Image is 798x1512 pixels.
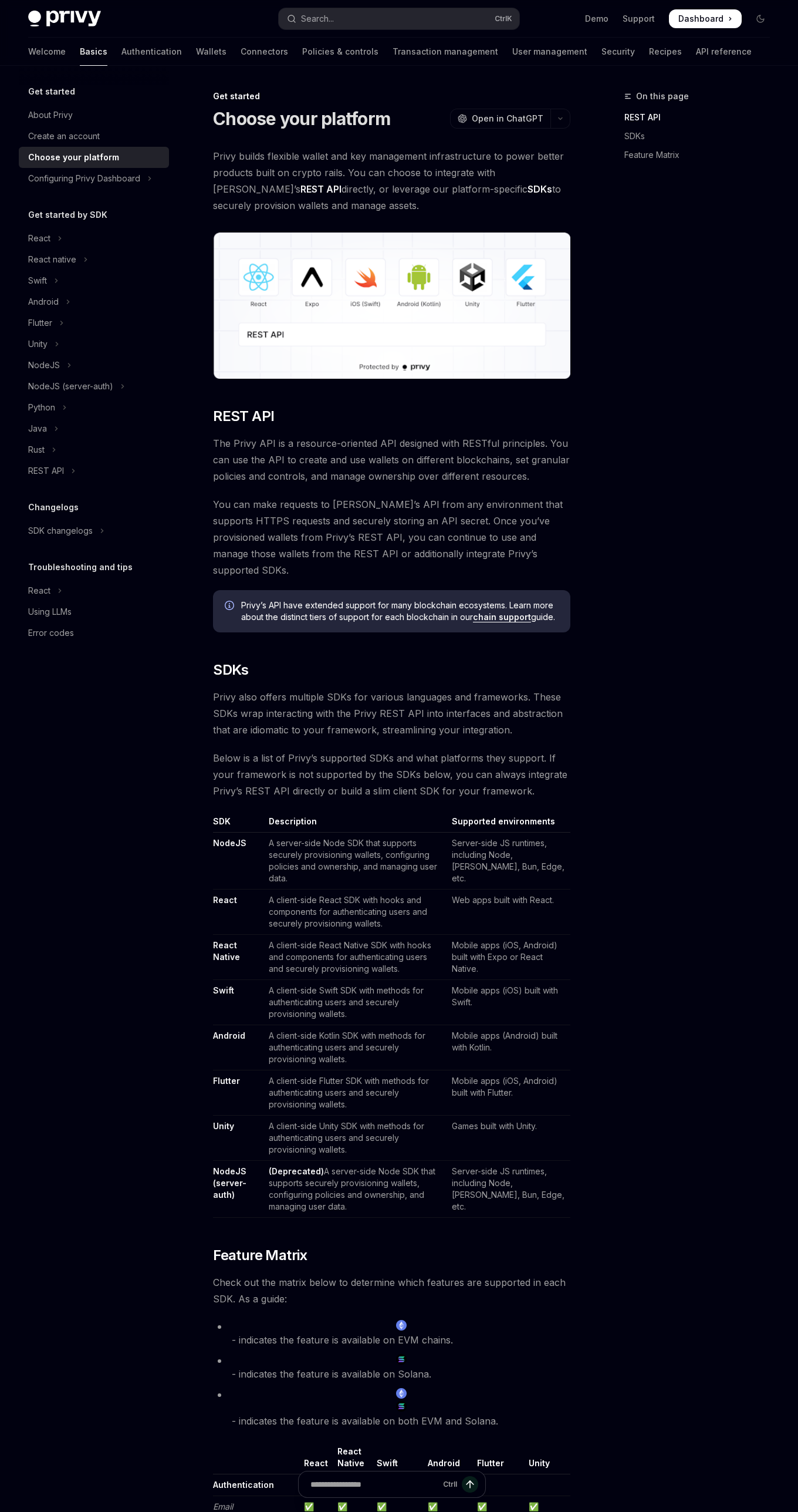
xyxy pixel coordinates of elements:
td: Server-side JS runtimes, including Node, [PERSON_NAME], Bun, Edge, etc. [447,1160,570,1217]
span: REST API [213,407,274,426]
span: Open in ChatGPT [472,113,543,124]
img: images/Platform2.png [213,233,570,379]
a: Swift [213,985,234,996]
button: Toggle NodeJS (server-auth) section [19,376,169,397]
td: Mobile apps (Android) built with Kotlin. [447,1025,570,1070]
td: Mobile apps (iOS) built with Swift. [447,979,570,1025]
button: Toggle Swift section [19,270,169,291]
a: User management [512,38,587,66]
div: Unity [28,337,48,351]
div: Rust [28,443,45,457]
div: NodeJS (server-auth) [28,379,113,393]
a: Authentication [121,38,182,66]
h5: Changelogs [28,500,79,514]
a: SDKs [624,127,779,146]
span: Privy’s API have extended support for many blockchain ecosystems. Learn more about the distinct t... [241,600,559,623]
img: ethereum.png [396,1388,407,1399]
h5: Get started [28,85,75,99]
td: A server-side Node SDK that supports securely provisioning wallets, configuring policies and owne... [264,832,447,889]
img: ethereum.png [396,1320,407,1331]
div: Android [28,295,59,309]
div: Create an account [28,129,100,143]
a: Wallets [196,38,226,66]
div: React [28,584,50,598]
a: Dashboard [669,9,742,28]
h5: Troubleshooting and tips [28,560,133,574]
div: React [28,231,50,245]
button: Toggle NodeJS section [19,355,169,376]
td: A server-side Node SDK that supports securely provisioning wallets, configuring policies and owne... [264,1160,447,1217]
th: SDK [213,816,264,833]
a: React [213,895,237,905]
div: Using LLMs [28,605,72,619]
span: SDKs [213,661,249,679]
a: Flutter [213,1076,240,1086]
strong: REST API [300,183,341,195]
td: A client-side Kotlin SDK with methods for authenticating users and securely provisioning wallets. [264,1025,447,1070]
svg: Info [225,601,236,612]
a: Create an account [19,126,169,147]
th: React [299,1446,333,1474]
a: NodeJS [213,838,246,848]
input: Ask a question... [310,1471,438,1497]
button: Send message [462,1476,478,1493]
th: Flutter [472,1446,523,1474]
a: Transaction management [393,38,498,66]
span: Privy also offers multiple SDKs for various languages and frameworks. These SDKs wrap interacting... [213,689,570,738]
button: Toggle React native section [19,249,169,270]
div: Swift [28,274,47,288]
th: Supported environments [447,816,570,833]
div: Java [28,422,47,436]
a: Demo [585,13,608,25]
button: Toggle React section [19,228,169,249]
span: Below is a list of Privy’s supported SDKs and what platforms they support. If your framework is n... [213,750,570,799]
div: Choose your platform [28,150,119,164]
a: API reference [696,38,752,66]
td: Mobile apps (iOS, Android) built with Flutter. [447,1070,570,1115]
li: - indicates the feature is available on EVM chains. [213,1319,570,1348]
li: - indicates the feature is available on Solana. [213,1353,570,1382]
a: Error codes [19,622,169,644]
span: The Privy API is a resource-oriented API designed with RESTful principles. You can use the API to... [213,435,570,484]
div: React native [28,252,76,267]
a: Recipes [649,38,682,66]
a: Basics [80,38,107,66]
a: Security [601,38,635,66]
button: Open in ChatGPT [450,109,550,129]
a: Feature Matrix [624,146,779,164]
h5: Get started by SDK [28,208,107,222]
button: Toggle Android section [19,291,169,312]
a: Connectors [241,38,288,66]
img: dark logo [28,11,101,27]
button: Toggle Rust section [19,439,169,460]
a: Choose your platform [19,147,169,168]
div: Error codes [28,626,74,640]
button: Toggle Configuring Privy Dashboard section [19,168,169,189]
span: Dashboard [678,13,723,25]
span: Ctrl K [495,14,512,23]
div: Python [28,400,55,415]
button: Open search [279,8,520,29]
a: About Privy [19,105,169,126]
button: Toggle Flutter section [19,312,169,334]
a: Welcome [28,38,66,66]
div: SDK changelogs [28,524,93,538]
button: Toggle REST API section [19,460,169,481]
a: Policies & controls [302,38,378,66]
div: Flutter [28,316,52,330]
div: NodeJS [28,358,60,372]
button: Toggle React section [19,580,169,601]
a: NodeJS (server-auth) [213,1166,246,1200]
strong: (Deprecated) [269,1166,324,1176]
span: You can make requests to [PERSON_NAME]’s API from any environment that supports HTTPS requests an... [213,496,570,578]
a: REST API [624,108,779,127]
div: REST API [28,464,64,478]
th: React Native [333,1446,372,1474]
td: Mobile apps (iOS, Android) built with Expo or React Native. [447,934,570,979]
span: Feature Matrix [213,1246,307,1265]
a: Android [213,1031,245,1041]
li: - indicates the feature is available on both EVM and Solana. [213,1387,570,1429]
a: Support [623,13,655,25]
div: Get started [213,90,570,102]
td: A client-side React SDK with hooks and components for authenticating users and securely provision... [264,889,447,934]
